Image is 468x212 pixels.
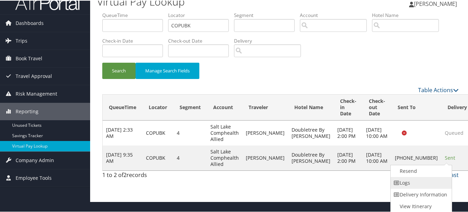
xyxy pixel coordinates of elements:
[242,120,288,145] td: [PERSON_NAME]
[207,120,242,145] td: Salt Lake Comphealth Allied
[288,145,334,170] td: Doubletree By [PERSON_NAME]
[136,62,199,78] button: Manage Search Fields
[173,120,207,145] td: 4
[391,188,450,200] a: Delivery Information
[103,145,142,170] td: [DATE] 9:35 AM
[103,120,142,145] td: [DATE] 2:33 AM
[288,94,334,120] th: Hotel Name: activate to sort column descending
[288,120,334,145] td: Doubletree By [PERSON_NAME]
[391,200,450,212] a: View Itinerary
[363,120,391,145] td: [DATE] 10:00 AM
[103,94,142,120] th: QueueTime: activate to sort column ascending
[102,37,168,44] label: Check-in Date
[16,151,54,168] span: Company Admin
[363,94,391,120] th: Check-out Date: activate to sort column ascending
[168,11,234,18] label: Locator
[445,129,463,135] span: Queued
[173,145,207,170] td: 4
[372,11,444,18] label: Hotel Name
[142,120,173,145] td: COPUBK
[334,94,363,120] th: Check-in Date: activate to sort column ascending
[234,37,306,44] label: Delivery
[391,165,450,176] a: Resend
[234,11,300,18] label: Segment
[173,94,207,120] th: Segment: activate to sort column ascending
[300,11,372,18] label: Account
[334,120,363,145] td: [DATE] 2:00 PM
[242,145,288,170] td: [PERSON_NAME]
[16,32,27,49] span: Trips
[391,94,441,120] th: Sent To: activate to sort column ascending
[16,102,38,120] span: Reporting
[142,145,173,170] td: COPUBK
[363,145,391,170] td: [DATE] 10:00 AM
[123,170,127,178] span: 2
[16,49,42,67] span: Book Travel
[242,94,288,120] th: Traveler: activate to sort column ascending
[391,176,450,188] a: Logs
[391,145,441,170] td: [PHONE_NUMBER]
[334,145,363,170] td: [DATE] 2:00 PM
[16,169,52,186] span: Employee Tools
[16,85,57,102] span: Risk Management
[445,154,455,160] span: Sent
[102,170,184,182] div: 1 to 2 of records
[142,94,173,120] th: Locator: activate to sort column ascending
[207,94,242,120] th: Account: activate to sort column ascending
[16,67,52,84] span: Travel Approval
[168,37,234,44] label: Check-out Date
[16,14,44,31] span: Dashboards
[448,170,459,178] a: Last
[102,11,168,18] label: QueueTime
[102,62,136,78] button: Search
[418,86,459,93] a: Table Actions
[207,145,242,170] td: Salt Lake Comphealth Allied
